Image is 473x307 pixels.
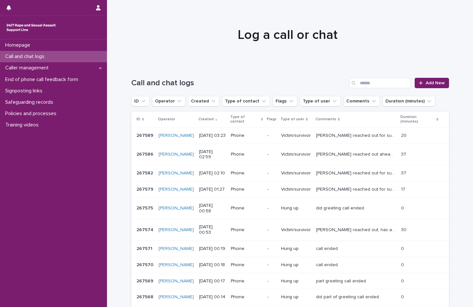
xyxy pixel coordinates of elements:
a: Add New [415,78,449,88]
p: 267569 [136,277,155,284]
p: Call and chat logs [3,53,50,60]
p: did greeting call ended [316,204,365,211]
p: [DATE] 02:10 [199,171,226,176]
p: [DATE] 00:17 [199,278,226,284]
p: 0 [401,261,405,268]
p: [DATE] 00:18 [199,262,226,268]
p: Phone [231,152,263,157]
p: Victim/survivor [281,171,311,176]
p: Policies and processes [3,111,62,117]
p: - [267,262,276,268]
tr: 267571267571 [PERSON_NAME] [DATE] 00:19Phone-Hung upcall endedcall ended 00 [131,241,449,257]
p: [DATE] 02:59 [199,149,226,160]
p: 267575 [136,204,154,211]
a: [PERSON_NAME] [159,246,194,252]
tr: 267574267574 [PERSON_NAME] [DATE] 00:53Phone-Victim/survivor[PERSON_NAME] reached out, has an app... [131,219,449,241]
h1: Call and chat logs [131,78,347,88]
button: Created [188,96,219,106]
a: [PERSON_NAME] [159,227,194,233]
a: [PERSON_NAME] [159,294,194,300]
p: Comments [315,116,336,123]
p: ID [136,116,140,123]
p: Homepage [3,42,35,48]
p: Hung up [281,206,311,211]
button: Operator [152,96,185,106]
p: Aisha reached out for support, reported to police today, making statement tomorrow, spoke about 1... [316,132,397,138]
tr: 267582267582 [PERSON_NAME] [DATE] 02:10Phone-Victim/survivor[PERSON_NAME] reached out for support... [131,165,449,182]
tr: 267579267579 [PERSON_NAME] [DATE] 01:27Phone-Victim/survivor[PERSON_NAME] reached out for support... [131,181,449,197]
button: Duration (minutes) [383,96,435,106]
p: - [267,278,276,284]
p: Phone [231,227,263,233]
p: 30 [401,226,408,233]
h1: Log a call or chat [129,27,446,43]
p: Safeguarding records [3,99,58,105]
p: Christina reached out for support, lots going on with family, talked about not wanting children b... [316,185,397,192]
button: ID [131,96,149,106]
p: [DATE] 00:58 [199,203,226,214]
a: [PERSON_NAME] [159,133,194,138]
p: - [267,152,276,157]
p: 267582 [136,169,154,176]
button: Flags [273,96,297,106]
p: - [267,246,276,252]
p: Hung up [281,246,311,252]
p: Operator [158,116,175,123]
p: Type of user [280,116,304,123]
p: Training videos [3,122,44,128]
p: 267568 [136,293,155,300]
p: [DATE] 00:19 [199,246,226,252]
p: Phone [231,133,263,138]
p: Hung up [281,294,311,300]
p: Kelly reached out for support, wanted space to talk, thinking of disclosing to her 3 kids (grown ... [316,169,397,176]
p: Phone [231,171,263,176]
button: Type of user [300,96,341,106]
p: 0 [401,245,405,252]
p: [DATE] 01:27 [199,187,226,192]
p: Victim/survivor [281,227,311,233]
p: 267579 [136,185,155,192]
p: Created [198,116,214,123]
p: call ended [316,261,339,268]
tr: 267570267570 [PERSON_NAME] [DATE] 00:18Phone-Hung upcall endedcall ended 00 [131,257,449,273]
tr: 267569267569 [PERSON_NAME] [DATE] 00:17Phone-Hung uppart greeting call endedpart greeting call en... [131,273,449,289]
p: [DATE] 03:23 [199,133,226,138]
p: Emma reached out, has an appointment coming up with rape crisis centre, police have taken perpetr... [316,226,397,233]
p: Signposting links [3,88,48,94]
p: 20 [401,132,408,138]
a: [PERSON_NAME] [159,171,194,176]
a: [PERSON_NAME] [159,262,194,268]
p: 267589 [136,132,155,138]
p: Duration (minutes) [400,113,435,125]
tr: 267589267589 [PERSON_NAME] [DATE] 03:23Phone-Victim/survivor[PERSON_NAME] reached out for support... [131,127,449,144]
p: Phone [231,246,263,252]
p: End of phone call feedback form [3,77,83,83]
p: - [267,206,276,211]
a: [PERSON_NAME] [159,187,194,192]
p: - [267,187,276,192]
p: Caller management [3,65,54,71]
a: [PERSON_NAME] [159,152,194,157]
p: Phone [231,294,263,300]
p: Victim/survivor [281,152,311,157]
p: 267574 [136,226,155,233]
p: Victim/survivor [281,133,311,138]
p: Hung up [281,262,311,268]
a: [PERSON_NAME] [159,278,194,284]
p: Hung up [281,278,311,284]
p: Phone [231,262,263,268]
p: 267571 [136,245,154,252]
p: Type of contact [230,113,259,125]
p: - [267,171,276,176]
p: 267586 [136,150,155,157]
p: did part of greeting call ended [316,293,380,300]
p: Flags [267,116,277,123]
p: - [267,294,276,300]
p: 0 [401,204,405,211]
p: [DATE] 00:14 [199,294,226,300]
p: Caller reached out ahead of starting trauma therapy later today, thoughts and feelings explored. [316,150,397,157]
input: Search [349,78,411,88]
p: [DATE] 00:53 [199,224,226,235]
span: Add New [426,81,445,85]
